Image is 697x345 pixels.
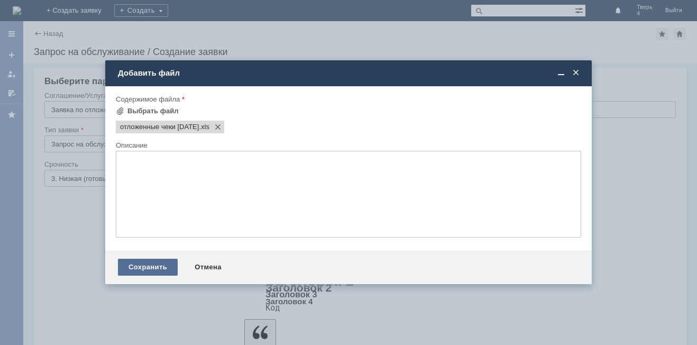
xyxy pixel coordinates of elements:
div: Содержимое файла [116,96,579,103]
div: Добавить файл [118,68,581,78]
span: Свернуть (Ctrl + M) [556,68,566,78]
div: добрый вечер прошу удалить отложенные [PERSON_NAME] [4,4,154,21]
div: Описание [116,142,579,149]
span: Закрыть [571,68,581,78]
div: Выбрать файл [127,107,179,115]
span: отложенные чеки 27.09.2025.xls [120,123,199,131]
span: отложенные чеки 27.09.2025.xls [199,123,209,131]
